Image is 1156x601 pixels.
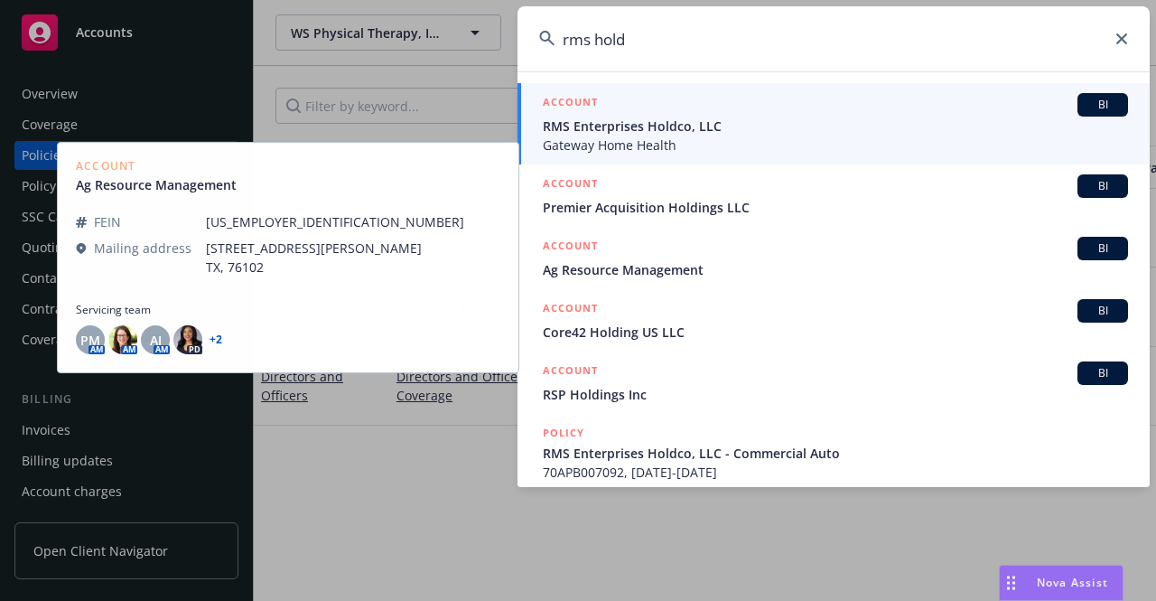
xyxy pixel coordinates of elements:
h5: ACCOUNT [543,362,598,383]
span: BI [1085,365,1121,381]
h5: POLICY [543,424,584,442]
input: Search... [517,6,1150,71]
a: ACCOUNTBIRSP Holdings Inc [517,352,1150,414]
a: ACCOUNTBICore42 Holding US LLC [517,289,1150,352]
span: BI [1085,97,1121,113]
span: RMS Enterprises Holdco, LLC - Commercial Auto [543,444,1128,463]
h5: ACCOUNT [543,299,598,321]
a: ACCOUNTBIPremier Acquisition Holdings LLC [517,164,1150,227]
a: ACCOUNTBIRMS Enterprises Holdco, LLCGateway Home Health [517,83,1150,164]
span: RMS Enterprises Holdco, LLC [543,117,1128,136]
h5: ACCOUNT [543,93,598,115]
span: BI [1085,178,1121,194]
span: BI [1085,240,1121,257]
div: Drag to move [1000,566,1022,600]
button: Nova Assist [999,565,1123,601]
h5: ACCOUNT [543,237,598,258]
span: Ag Resource Management [543,260,1128,279]
a: ACCOUNTBIAg Resource Management [517,227,1150,289]
span: Core42 Holding US LLC [543,323,1128,342]
span: BI [1085,303,1121,319]
span: 70APB007092, [DATE]-[DATE] [543,463,1128,482]
a: POLICYRMS Enterprises Holdco, LLC - Commercial Auto70APB007092, [DATE]-[DATE] [517,414,1150,492]
span: Gateway Home Health [543,136,1128,155]
span: RSP Holdings Inc [543,385,1128,404]
span: Premier Acquisition Holdings LLC [543,198,1128,217]
span: Nova Assist [1037,575,1108,590]
h5: ACCOUNT [543,174,598,196]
